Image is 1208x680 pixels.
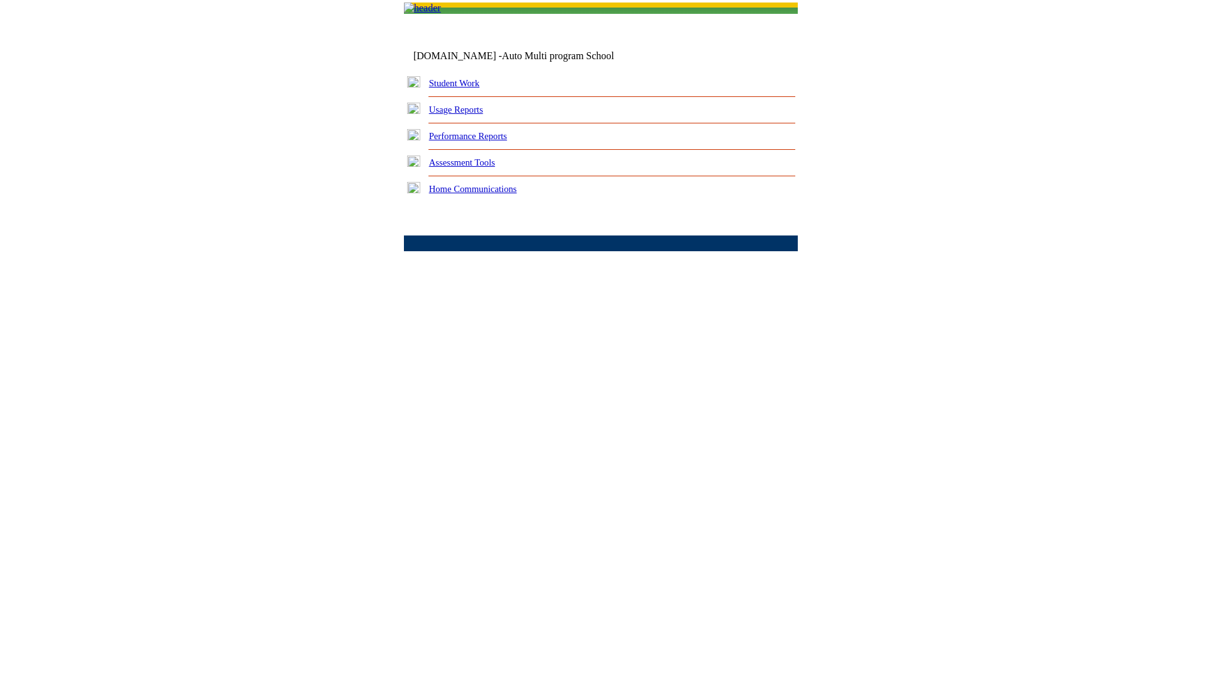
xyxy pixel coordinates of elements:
[429,78,479,88] a: Student Work
[407,76,420,88] img: plus.gif
[407,103,420,114] img: plus.gif
[404,3,441,14] img: header
[429,184,517,194] a: Home Communications
[407,129,420,140] img: plus.gif
[429,131,507,141] a: Performance Reports
[502,50,614,61] nobr: Auto Multi program School
[407,182,420,193] img: plus.gif
[413,50,645,62] td: [DOMAIN_NAME] -
[429,105,483,115] a: Usage Reports
[429,157,495,167] a: Assessment Tools
[407,156,420,167] img: plus.gif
